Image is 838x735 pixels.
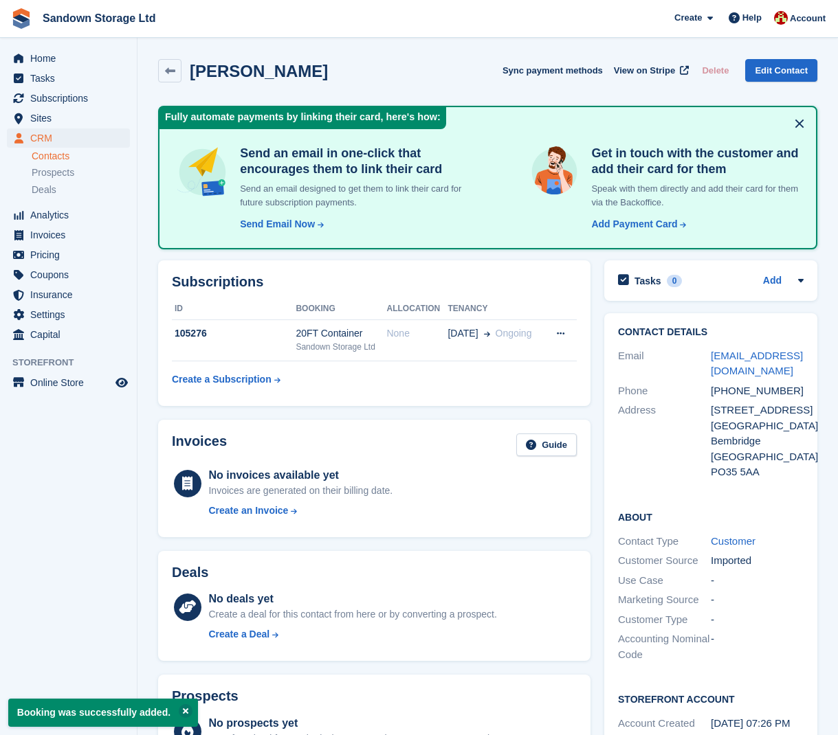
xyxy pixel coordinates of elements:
[172,372,272,387] div: Create a Subscription
[618,534,711,550] div: Contact Type
[32,183,56,196] span: Deals
[711,592,804,608] div: -
[586,182,800,209] p: Speak with them directly and add their card for them via the Backoffice.
[7,49,130,68] a: menu
[30,89,113,108] span: Subscriptions
[496,328,532,339] span: Ongoing
[618,612,711,628] div: Customer Type
[8,699,198,727] p: Booking was successfully added.
[711,383,804,399] div: [PHONE_NUMBER]
[30,69,113,88] span: Tasks
[614,64,675,78] span: View on Stripe
[7,373,130,392] a: menu
[774,11,788,25] img: Jessica Durrant
[386,298,448,320] th: Allocation
[618,692,804,705] h2: Storefront Account
[591,217,677,231] div: Add Payment Card
[172,326,296,341] div: 105276
[7,89,130,108] a: menu
[208,467,393,484] div: No invoices available yet
[240,217,315,231] div: Send Email Now
[296,341,386,353] div: Sandown Storage Ltd
[30,49,113,68] span: Home
[667,275,683,287] div: 0
[503,59,603,82] button: Sync payment methods
[448,326,478,341] span: [DATE]
[586,146,800,177] h4: Get in touch with the customer and add their card for them
[11,8,32,29] img: stora-icon-8386f47178a22dfd0bd8f6a31ec36ba5ce8667c1dd55bd0f319d3a0aa187defe.svg
[711,535,756,547] a: Customer
[586,217,687,231] a: Add Payment Card
[208,504,288,518] div: Create an Invoice
[30,265,113,284] span: Coupons
[208,627,269,642] div: Create a Deal
[30,109,113,128] span: Sites
[208,591,496,607] div: No deals yet
[7,245,130,264] a: menu
[7,109,130,128] a: menu
[745,59,817,82] a: Edit Contact
[234,146,474,177] h4: Send an email in one-click that encourages them to link their card
[7,285,130,304] a: menu
[711,553,804,569] div: Imported
[32,150,130,163] a: Contacts
[32,166,130,180] a: Prospects
[172,298,296,320] th: ID
[618,553,711,569] div: Customer Source
[674,11,702,25] span: Create
[448,298,544,320] th: Tenancy
[7,69,130,88] a: menu
[172,433,227,456] h2: Invoices
[618,716,711,732] div: Account Created
[113,374,130,391] a: Preview store
[790,12,826,25] span: Account
[176,146,229,199] img: send-email-b5881ef4c8f827a638e46e229e590028c7e36e3a6c99d2365469aff88783de13.svg
[208,715,503,732] div: No prospects yet
[190,62,328,80] h2: [PERSON_NAME]
[763,273,782,289] a: Add
[711,403,804,418] div: [STREET_ADDRESS]
[7,128,130,148] a: menu
[711,449,804,465] div: [GEOGRAPHIC_DATA]
[7,305,130,324] a: menu
[696,59,734,82] button: Delete
[618,631,711,662] div: Accounting Nominal Code
[711,350,803,377] a: [EMAIL_ADDRESS][DOMAIN_NAME]
[711,418,804,434] div: [GEOGRAPHIC_DATA]
[711,612,804,628] div: -
[234,182,474,209] p: Send an email designed to get them to link their card for future subscription payments.
[30,325,113,344] span: Capital
[30,285,113,304] span: Insurance
[172,565,208,580] h2: Deals
[296,298,386,320] th: Booking
[711,716,804,732] div: [DATE] 07:26 PM
[7,205,130,225] a: menu
[30,305,113,324] span: Settings
[711,464,804,480] div: PO35 5AA
[711,433,804,449] div: Bembridge
[711,573,804,589] div: -
[386,326,448,341] div: None
[618,403,711,480] div: Address
[30,128,113,148] span: CRM
[172,274,577,290] h2: Subscriptions
[618,327,804,338] h2: Contact Details
[742,11,762,25] span: Help
[635,275,661,287] h2: Tasks
[208,484,393,498] div: Invoices are generated on their billing date.
[37,7,161,30] a: Sandown Storage Ltd
[30,373,113,392] span: Online Store
[172,688,239,704] h2: Prospects
[618,592,711,608] div: Marketing Source
[516,433,577,456] a: Guide
[30,205,113,225] span: Analytics
[7,225,130,245] a: menu
[618,510,804,523] h2: About
[32,183,130,197] a: Deals
[32,166,74,179] span: Prospects
[30,225,113,245] span: Invoices
[159,107,446,129] div: Fully automate payments by linking their card, here's how:
[618,348,711,379] div: Email
[7,265,130,284] a: menu
[608,59,692,82] a: View on Stripe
